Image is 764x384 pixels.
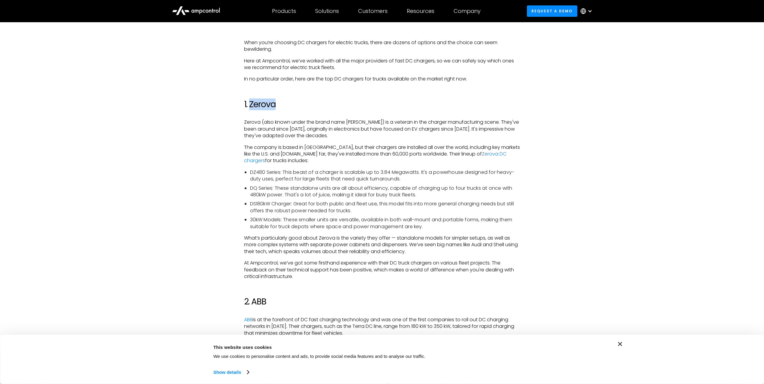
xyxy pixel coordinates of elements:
[272,8,296,14] div: Products
[250,185,520,198] li: DQ Series: These standalone units are all about efficiency, capable of charging up to four trucks...
[250,169,520,183] li: DZ480 Series: This beast of a charger is scalable up to 3.84 Megawatts. It's a powerhouse designe...
[244,150,506,164] a: Zerova DC chargers
[213,354,426,359] span: We use cookies to personalise content and ads, to provide social media features and to analyse ou...
[244,39,520,53] p: When you’re choosing DC chargers for electric trucks, there are dozens of options and the choice ...
[244,260,520,280] p: At Ampcontrol, we’ve got some firsthand experience with their DC truck chargers on various fleet ...
[244,316,520,337] p: is at the forefront of DC fast charging technology and was one of the first companies to roll out...
[244,144,520,164] p: The company is based in [GEOGRAPHIC_DATA], but their chargers are installed all over the world, i...
[244,297,520,307] h2: 2. ABB
[315,8,339,14] div: Solutions
[454,8,481,14] div: Company
[244,119,520,139] p: Zerova (also known under the brand name [PERSON_NAME]) is a veteran in the charger manufacturing ...
[358,8,388,14] div: Customers
[521,342,607,359] button: Okay
[244,58,520,71] p: Here at Ampcontrol, we’ve worked with all the major providers of fast DC chargers, so we can safe...
[250,201,520,214] li: DS180kW Charger: Great for both public and fleet use, this model fits into more general charging ...
[213,368,249,377] a: Show details
[244,99,520,110] h2: 1. Zerova
[407,8,434,14] div: Resources
[618,342,622,346] button: Close banner
[244,316,252,323] a: ABB
[527,5,577,17] a: Request a demo
[244,235,520,255] p: What’s particularly good about Zerova is the variety they offer — standalone models for simpler s...
[244,76,520,82] p: In no particular order, here are the top DC chargers for trucks available on the market right now.
[213,343,508,351] div: This website uses cookies
[250,216,520,230] li: 30kW Models: These smaller units are versatile, available in both wall-mount and portable forms, ...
